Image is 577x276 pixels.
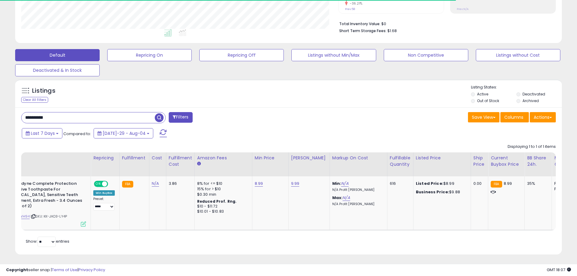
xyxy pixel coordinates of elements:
[93,190,115,196] div: Win BuyBox
[152,155,164,161] div: Cost
[107,49,192,61] button: Repricing On
[554,181,574,186] div: FBA: 3
[341,181,348,187] a: N/A
[122,181,133,188] small: FBA
[6,267,28,273] strong: Copyright
[107,181,117,187] span: OFF
[93,197,115,211] div: Preset:
[527,155,549,168] div: BB Share 24h.
[476,49,560,61] button: Listings without Cost
[477,91,488,97] label: Active
[15,64,100,76] button: Deactivated & In Stock
[332,155,385,161] div: Markup on Cost
[390,181,409,186] div: 616
[384,49,468,61] button: Non Competitive
[26,238,69,244] span: Show: entries
[416,189,449,195] b: Business Price:
[22,128,62,138] button: Last 7 Days
[473,155,486,168] div: Ship Price
[63,131,91,137] span: Compared to:
[504,114,523,120] span: Columns
[554,186,574,192] div: FBM: 5
[31,130,55,136] span: Last 7 Days
[343,195,350,201] a: N/A
[78,267,105,273] a: Privacy Policy
[169,112,192,123] button: Filters
[522,98,539,103] label: Archived
[416,155,468,161] div: Listed Price
[6,267,105,273] div: seller snap | |
[197,209,247,214] div: $10.01 - $10.83
[547,267,571,273] span: 2025-08-12 18:07 GMT
[197,199,237,204] b: Reduced Prof. Rng.
[491,155,522,168] div: Current Buybox Price
[94,128,153,138] button: [DATE]-29 - Aug-04
[416,189,466,195] div: $9.88
[32,87,55,95] h5: Listings
[473,181,483,186] div: 0.00
[504,181,512,186] span: 8.99
[21,97,48,103] div: Clear All Filters
[332,202,383,206] p: N/A Profit [PERSON_NAME]
[197,155,250,161] div: Amazon Fees
[522,91,545,97] label: Deactivated
[197,186,247,192] div: 15% for > $10
[199,49,284,61] button: Repricing Off
[197,181,247,186] div: 8% for <= $10
[103,130,146,136] span: [DATE]-29 - Aug-04
[554,155,576,168] div: Num of Comp.
[122,155,147,161] div: Fulfillment
[530,112,556,122] button: Actions
[9,181,82,211] b: Sensodyne Complete Protection Sensitive Toothpaste For [MEDICAL_DATA], Sensitive Teeth Treatment,...
[390,155,411,168] div: Fulfillable Quantity
[291,155,327,161] div: [PERSON_NAME]
[332,188,383,192] p: N/A Profit [PERSON_NAME]
[255,181,263,187] a: 8.99
[330,152,387,176] th: The percentage added to the cost of goods (COGS) that forms the calculator for Min & Max prices.
[468,112,499,122] button: Save View
[527,181,547,186] div: 35%
[197,204,247,209] div: $10 - $11.72
[169,155,192,168] div: Fulfillment Cost
[508,144,556,150] div: Displaying 1 to 1 of 1 items
[416,181,443,186] b: Listed Price:
[197,161,201,167] small: Amazon Fees.
[291,181,300,187] a: 9.99
[255,155,286,161] div: Min Price
[152,181,159,187] a: N/A
[491,181,502,188] small: FBA
[416,181,466,186] div: $8.99
[93,155,117,161] div: Repricing
[500,112,529,122] button: Columns
[15,49,100,61] button: Default
[31,214,67,219] span: | SKU: KK-JAO3-LY4P
[477,98,499,103] label: Out of Stock
[291,49,376,61] button: Listings without Min/Max
[471,85,562,90] p: Listing States:
[197,192,247,197] div: $0.30 min
[332,181,341,186] b: Min:
[95,181,102,187] span: ON
[332,195,343,201] b: Max:
[169,181,190,186] div: 3.86
[52,267,78,273] a: Terms of Use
